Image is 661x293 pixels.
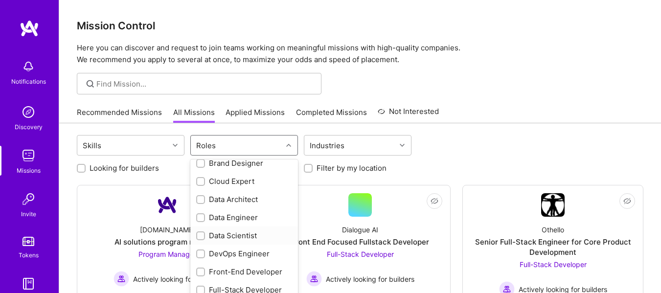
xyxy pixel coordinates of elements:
img: Actively looking for builders [306,271,322,287]
div: Front-End Developer [196,267,292,277]
img: discovery [19,102,38,122]
img: Actively looking for builders [114,271,129,287]
a: Not Interested [378,106,439,123]
a: Recommended Missions [77,107,162,123]
div: Data Scientist [196,230,292,241]
img: logo [20,20,39,37]
div: Data Architect [196,194,292,204]
div: Missions [17,165,41,176]
img: Company Logo [156,193,179,217]
label: Filter by my location [317,163,387,173]
img: Invite [19,189,38,209]
span: Program Manager [138,250,196,258]
div: Industries [307,138,347,153]
span: Actively looking for builders [326,274,414,284]
div: Othello [542,225,564,235]
div: Front End Focused Fullstack Developer [291,237,429,247]
img: bell [19,57,38,76]
i: icon Chevron [173,143,178,148]
div: Data Engineer [196,212,292,223]
img: teamwork [19,146,38,165]
div: DevOps Engineer [196,248,292,259]
input: Find Mission... [96,79,314,89]
div: Notifications [11,76,46,87]
div: [DOMAIN_NAME] [140,225,195,235]
img: Company Logo [541,193,565,217]
a: Applied Missions [226,107,285,123]
div: Discovery [15,122,43,132]
p: Here you can discover and request to join teams working on meaningful missions with high-quality ... [77,42,643,66]
a: All Missions [173,107,215,123]
div: Invite [21,209,36,219]
div: Senior Full-Stack Engineer for Core Product Development [471,237,635,257]
div: Skills [80,138,104,153]
i: icon SearchGrey [85,78,96,90]
span: Actively looking for builders [133,274,222,284]
div: AI solutions program manager [114,237,221,247]
i: icon Chevron [286,143,291,148]
div: Tokens [19,250,39,260]
div: Dialogue AI [342,225,378,235]
i: icon EyeClosed [431,197,438,205]
div: Roles [194,138,218,153]
span: Full-Stack Developer [327,250,394,258]
div: Brand Designer [196,158,292,168]
div: Cloud Expert [196,176,292,186]
i: icon Chevron [400,143,405,148]
a: Completed Missions [296,107,367,123]
h3: Mission Control [77,20,643,32]
img: tokens [23,237,34,246]
i: icon EyeClosed [623,197,631,205]
label: Looking for builders [90,163,159,173]
span: Full-Stack Developer [520,260,587,269]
